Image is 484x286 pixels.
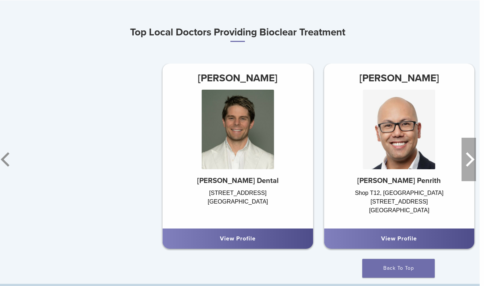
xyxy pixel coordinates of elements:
strong: [PERSON_NAME] Penrith [357,176,441,185]
div: [STREET_ADDRESS] [GEOGRAPHIC_DATA] [163,189,313,221]
strong: [PERSON_NAME] Dental [197,176,279,185]
a: View Profile [220,235,256,242]
div: Shop T12, [GEOGRAPHIC_DATA] [STREET_ADDRESS] [GEOGRAPHIC_DATA] [324,189,474,221]
a: Back To Top [362,259,435,278]
h3: [PERSON_NAME] [324,69,474,87]
a: View Profile [381,235,417,242]
img: Dr. Edward Boulton [201,90,274,169]
img: Dr. Geoffrey Wan [363,90,435,169]
button: Next [462,138,476,181]
h3: [PERSON_NAME] [163,69,313,87]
